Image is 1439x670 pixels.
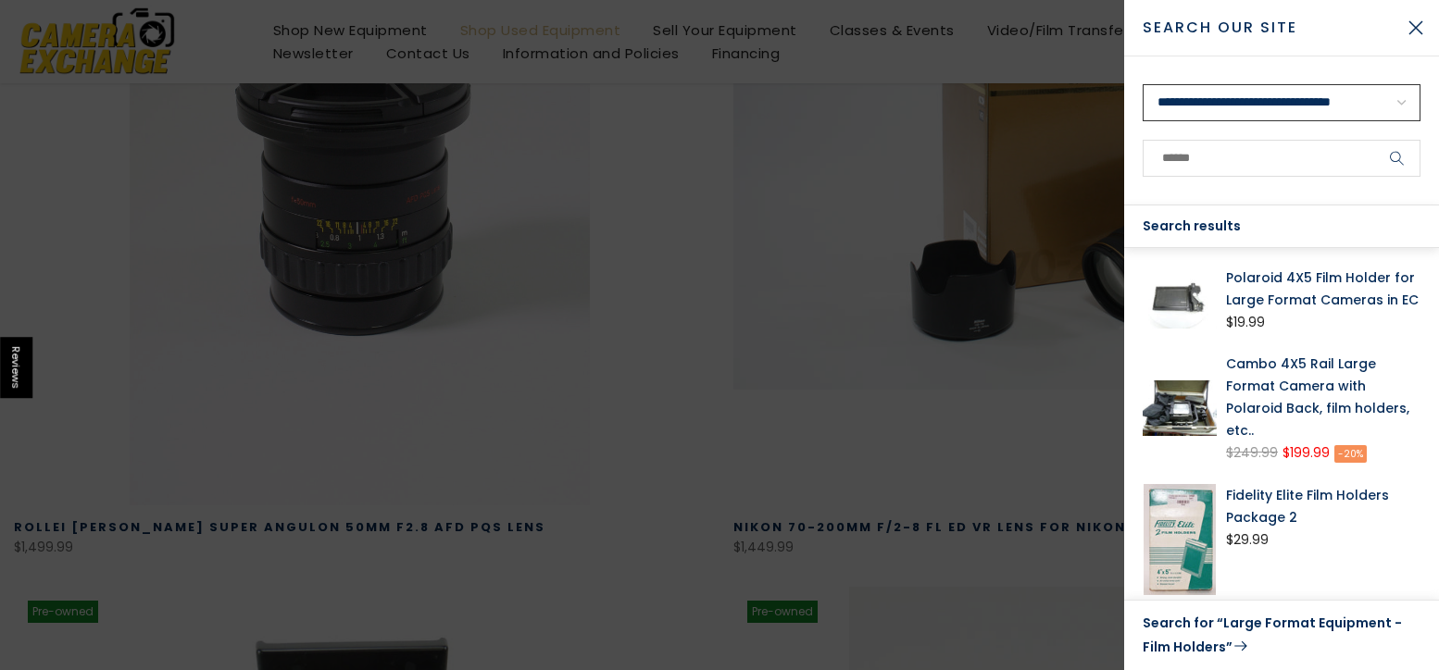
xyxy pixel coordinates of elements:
[1226,528,1269,552] div: $29.99
[1334,445,1367,463] span: -20%
[1226,484,1420,528] a: Fidelity Elite Film Holders Package 2
[1124,205,1439,248] div: Search results
[1226,443,1278,462] del: $249.99
[1226,311,1265,334] div: $19.99
[1143,484,1217,595] img: Fidelity Elite Film Holders Package 2 Large Format Equipment - Film Holders Fidelity FEX2
[1226,267,1420,311] a: Polaroid 4X5 Film Holder for Large Format Cameras in EC
[1283,441,1330,465] ins: $199.99
[1226,353,1420,441] a: Cambo 4X5 Rail Large Format Camera with Polaroid Back, film holders, etc..
[1143,17,1393,39] span: Search Our Site
[1143,267,1217,334] img: Polaroid 4X5 Film Holder for Large Format Cameras in EC Large Format Equipment - Film Holders Pol...
[1143,612,1420,659] a: Search for “Large Format Equipment - Film Holders”
[1393,5,1439,51] button: Close Search
[1143,353,1217,464] img: Cambo 4X5 Rail Large Format Camera with Polaroid Back, film holders, etc.. Large Format Equipment...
